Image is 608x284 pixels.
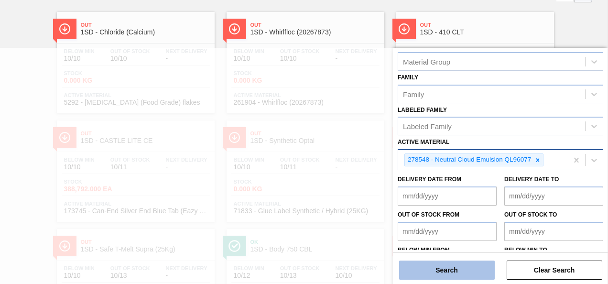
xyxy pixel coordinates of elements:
span: 1SD - Whirlfloc (20267873) [250,29,380,36]
input: mm/dd/yyyy [398,222,497,241]
div: Material Group [403,57,450,66]
label: Active Material [398,139,449,145]
img: Ícone [59,23,71,35]
img: Ícone [398,23,410,35]
input: mm/dd/yyyy [504,186,603,206]
input: mm/dd/yyyy [398,186,497,206]
label: Out of Stock to [504,211,557,218]
span: Out [250,22,380,28]
input: mm/dd/yyyy [504,222,603,241]
label: Family [398,74,418,81]
span: Out [81,22,210,28]
div: Labeled Family [403,122,452,131]
span: 1SD - 410 CLT [420,29,549,36]
label: Out of Stock from [398,211,459,218]
div: 278548 - Neutral Cloud Emulsion QL96077 [405,154,532,166]
a: ÍconeOut1SD - Chloride (Calcium)Below Min10/10Out Of Stock10/10Next Delivery-Stock0.000 KGActive ... [50,5,219,113]
label: Labeled Family [398,107,447,113]
img: Ícone [228,23,240,35]
span: 1SD - Chloride (Calcium) [81,29,210,36]
div: Family [403,90,424,98]
label: Delivery Date to [504,176,559,183]
span: Out [420,22,549,28]
a: ÍconeOut1SD - 410 CLTBelow Min10/10Out Of Stock10/11Next Delivery-Stock699.100 KGActive Material2... [389,5,559,113]
label: Below Min to [504,247,547,253]
a: ÍconeOut1SD - Whirlfloc (20267873)Below Min10/10Out Of Stock10/10Next Delivery-Stock0.000 KGActiv... [219,5,389,113]
label: Delivery Date from [398,176,461,183]
label: Below Min from [398,247,450,253]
